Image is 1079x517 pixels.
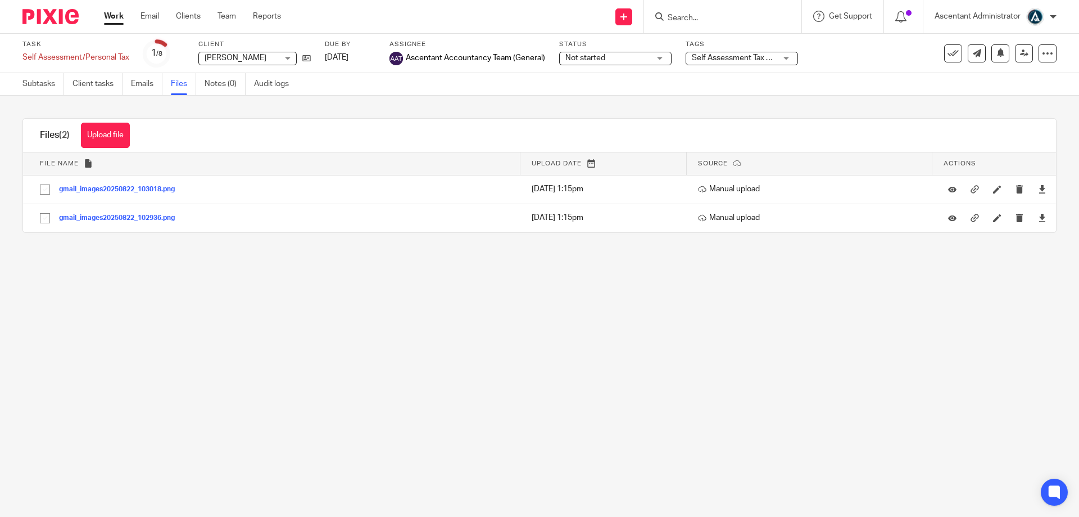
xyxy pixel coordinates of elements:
[254,73,297,95] a: Audit logs
[59,186,183,194] button: gmail_images20250822_103018.png
[131,73,162,95] a: Emails
[40,129,70,141] h1: Files
[253,11,281,22] a: Reports
[1038,183,1046,195] a: Download
[59,214,183,222] button: gmail_images20250822_102936.png
[198,40,311,49] label: Client
[389,40,545,49] label: Assignee
[667,14,768,24] input: Search
[1026,8,1044,26] img: Ascentant%20Round%20Only.png
[698,160,728,167] span: Source
[40,160,79,167] span: File name
[565,54,605,62] span: Not started
[22,52,129,63] div: Self Assessment/Personal Tax
[104,11,124,22] a: Work
[176,11,201,22] a: Clients
[325,40,375,49] label: Due by
[698,183,927,195] p: Manual upload
[532,183,681,195] p: [DATE] 1:15pm
[406,52,545,64] span: Ascentant Accountancy Team (General)
[217,11,236,22] a: Team
[22,40,129,49] label: Task
[698,212,927,223] p: Manual upload
[935,11,1021,22] p: Ascentant Administrator
[156,51,162,57] small: /8
[151,47,162,60] div: 1
[532,160,582,167] span: Upload date
[34,179,56,200] input: Select
[22,73,64,95] a: Subtasks
[34,208,56,229] input: Select
[829,12,872,20] span: Get Support
[692,54,790,62] span: Self Assessment Tax Return
[532,212,681,223] p: [DATE] 1:15pm
[140,11,159,22] a: Email
[325,53,348,61] span: [DATE]
[171,73,196,95] a: Files
[1038,212,1046,223] a: Download
[59,131,70,140] span: (2)
[72,73,123,95] a: Client tasks
[944,160,976,167] span: Actions
[22,9,79,24] img: Pixie
[81,123,130,148] button: Upload file
[389,52,403,65] img: svg%3E
[205,73,246,95] a: Notes (0)
[559,40,672,49] label: Status
[686,40,798,49] label: Tags
[205,54,266,62] span: [PERSON_NAME]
